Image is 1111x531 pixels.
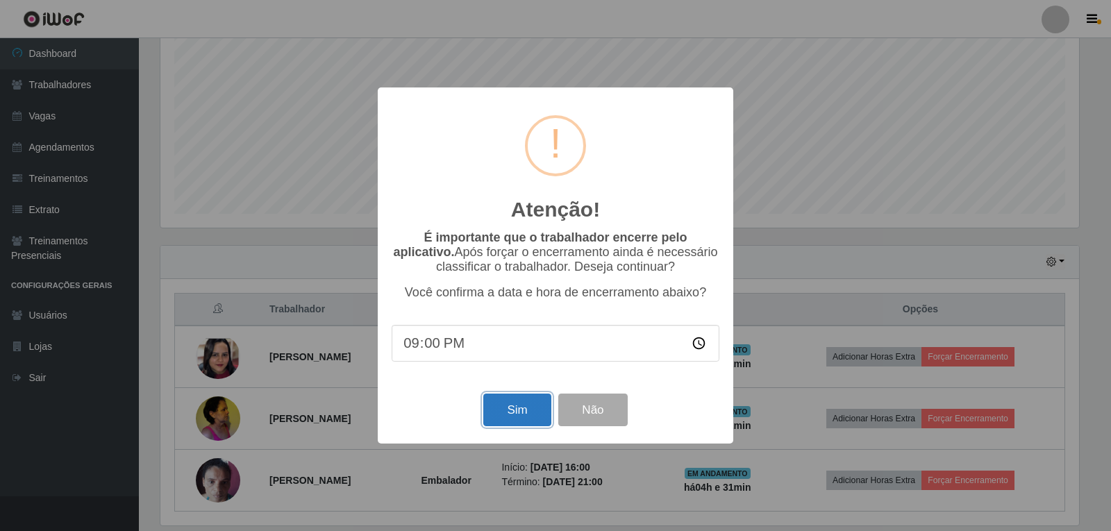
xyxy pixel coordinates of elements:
[393,230,687,259] b: É importante que o trabalhador encerre pelo aplicativo.
[392,230,719,274] p: Após forçar o encerramento ainda é necessário classificar o trabalhador. Deseja continuar?
[558,394,627,426] button: Não
[511,197,600,222] h2: Atenção!
[392,285,719,300] p: Você confirma a data e hora de encerramento abaixo?
[483,394,551,426] button: Sim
